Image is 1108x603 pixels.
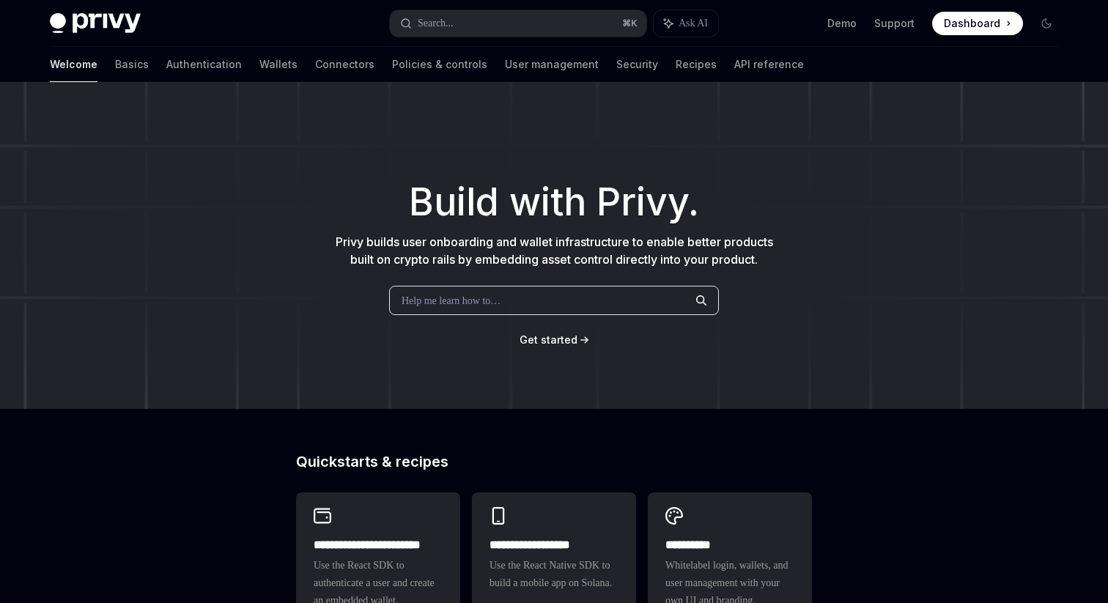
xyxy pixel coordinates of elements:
[50,47,97,82] a: Welcome
[418,15,454,32] div: Search...
[392,47,487,82] a: Policies & controls
[336,234,773,267] span: Privy builds user onboarding and wallet infrastructure to enable better products built on crypto ...
[932,12,1023,35] a: Dashboard
[734,47,804,82] a: API reference
[676,47,717,82] a: Recipes
[1035,12,1058,35] button: Toggle dark mode
[409,189,699,215] span: Build with Privy.
[390,10,646,37] button: Search...⌘K
[315,47,374,82] a: Connectors
[622,18,638,29] span: ⌘ K
[520,333,577,347] a: Get started
[616,47,658,82] a: Security
[874,16,915,31] a: Support
[50,13,141,34] img: dark logo
[827,16,857,31] a: Demo
[490,557,618,592] span: Use the React Native SDK to build a mobile app on Solana.
[115,47,149,82] a: Basics
[259,47,298,82] a: Wallets
[654,10,718,37] button: Ask AI
[520,333,577,346] span: Get started
[944,16,1000,31] span: Dashboard
[166,47,242,82] a: Authentication
[296,454,448,469] span: Quickstarts & recipes
[505,47,599,82] a: User management
[402,293,501,308] span: Help me learn how to…
[679,16,708,31] span: Ask AI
